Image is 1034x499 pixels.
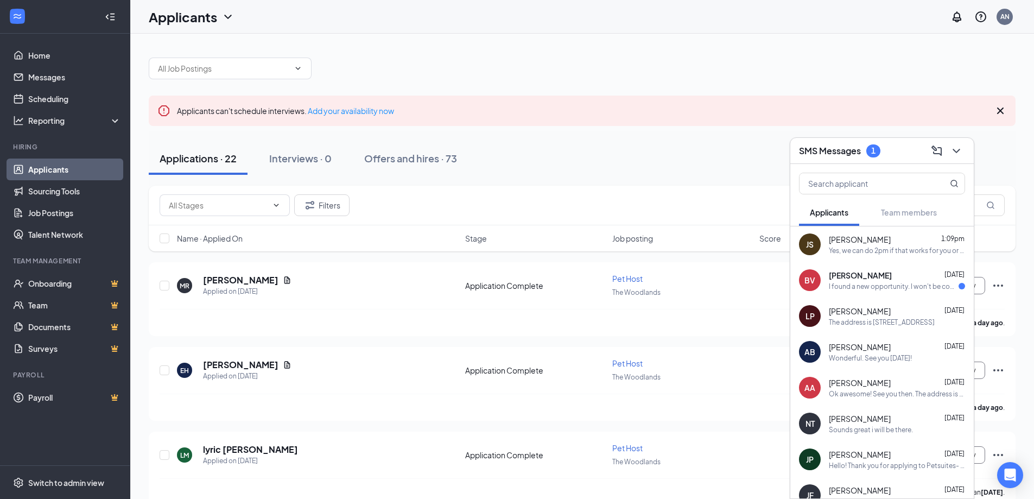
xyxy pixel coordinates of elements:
svg: Ellipses [992,279,1005,292]
svg: MagnifyingGlass [950,179,959,188]
span: [PERSON_NAME] [829,377,891,388]
a: Applicants [28,159,121,180]
b: a day ago [973,403,1003,412]
b: [DATE] [981,488,1003,496]
div: Team Management [13,256,119,266]
div: Offers and hires · 73 [364,151,457,165]
span: [DATE] [944,342,965,350]
button: ChevronDown [948,142,965,160]
span: [DATE] [944,306,965,314]
span: [DATE] [944,485,965,494]
div: Applications · 22 [160,151,237,165]
span: Pet Host [612,443,643,453]
div: AB [804,346,815,357]
svg: ChevronDown [950,144,963,157]
a: Messages [28,66,121,88]
div: Sounds great i will be there. [829,425,913,434]
div: JP [806,454,814,465]
a: Sourcing Tools [28,180,121,202]
a: TeamCrown [28,294,121,316]
div: Applied on [DATE] [203,456,298,466]
span: [DATE] [944,414,965,422]
div: Payroll [13,370,119,380]
h3: SMS Messages [799,145,861,157]
a: Home [28,45,121,66]
div: Switch to admin view [28,477,104,488]
svg: ChevronDown [221,10,234,23]
input: All Job Postings [158,62,289,74]
a: SurveysCrown [28,338,121,359]
svg: Notifications [950,10,963,23]
span: The Woodlands [612,458,661,466]
a: Talent Network [28,224,121,245]
div: BV [804,275,815,286]
span: Pet Host [612,358,643,368]
svg: ChevronDown [272,201,281,210]
svg: QuestionInfo [974,10,987,23]
div: I found a new opportunity. I won't be coming to the interview [829,282,959,291]
div: Interviews · 0 [269,151,332,165]
span: Applicants [810,207,848,217]
a: Add your availability now [308,106,394,116]
div: Application Complete [465,280,606,291]
h1: Applicants [149,8,217,26]
span: Name · Applied On [177,233,243,244]
div: Applied on [DATE] [203,371,291,382]
span: Job posting [612,233,653,244]
div: MR [180,281,189,290]
div: Application Complete [465,450,606,460]
svg: ComposeMessage [930,144,943,157]
svg: ChevronDown [294,64,302,73]
div: Reporting [28,115,122,126]
svg: Filter [303,199,316,212]
div: Applied on [DATE] [203,286,291,297]
div: Application Complete [465,365,606,376]
svg: WorkstreamLogo [12,11,23,22]
span: [PERSON_NAME] [829,449,891,460]
span: Stage [465,233,487,244]
div: LM [180,451,189,460]
span: [DATE] [944,270,965,279]
svg: Cross [994,104,1007,117]
span: The Woodlands [612,288,661,296]
span: [DATE] [944,450,965,458]
div: NT [805,418,815,429]
span: [PERSON_NAME] [829,413,891,424]
div: The address is [STREET_ADDRESS] [829,318,935,327]
div: Yes, we can do 2pm if that works for you or later? [829,246,965,255]
span: [PERSON_NAME] [829,342,891,352]
div: EH [180,366,189,375]
button: Filter Filters [294,194,350,216]
div: Hiring [13,142,119,151]
div: AA [804,382,815,393]
span: [PERSON_NAME] [829,234,891,245]
span: [DATE] [944,378,965,386]
h5: [PERSON_NAME] [203,274,278,286]
span: [PERSON_NAME] [829,270,892,281]
div: Open Intercom Messenger [997,462,1023,488]
div: LP [805,311,815,321]
div: AN [1000,12,1010,21]
a: OnboardingCrown [28,273,121,294]
a: Job Postings [28,202,121,224]
svg: MagnifyingGlass [986,201,995,210]
svg: Settings [13,477,24,488]
svg: Error [157,104,170,117]
span: Team members [881,207,937,217]
div: Wonderful. See you [DATE]! [829,353,912,363]
a: PayrollCrown [28,387,121,408]
div: Ok awesome! See you then. The address is [STREET_ADDRESS] [829,389,965,399]
b: a day ago [973,319,1003,327]
div: 1 [871,146,876,155]
svg: Document [283,361,291,369]
svg: Ellipses [992,449,1005,462]
a: Scheduling [28,88,121,110]
span: The Woodlands [612,373,661,381]
span: [PERSON_NAME] [829,306,891,317]
span: Score [759,233,781,244]
a: DocumentsCrown [28,316,121,338]
svg: Document [283,276,291,285]
h5: [PERSON_NAME] [203,359,278,371]
span: 1:09pm [941,235,965,243]
input: All Stages [169,199,268,211]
